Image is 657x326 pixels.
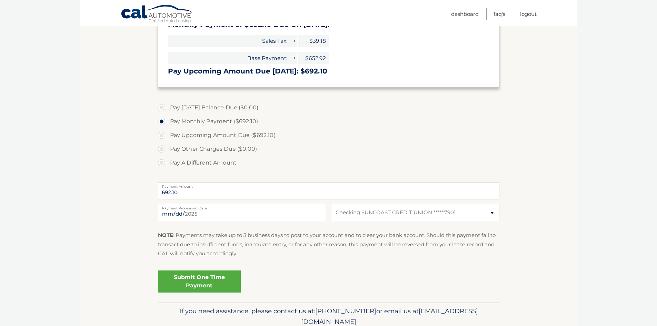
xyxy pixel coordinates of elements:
[315,307,376,315] span: [PHONE_NUMBER]
[158,101,499,115] label: Pay [DATE] Balance Due ($0.00)
[121,4,193,24] a: Cal Automotive
[158,270,241,293] a: Submit One Time Payment
[494,8,505,20] a: FAQ's
[158,204,325,209] label: Payment Processing Date
[290,52,297,64] span: +
[158,182,499,199] input: Payment Amount
[158,142,499,156] label: Pay Other Charges Due ($0.00)
[168,52,290,64] span: Base Payment:
[168,35,290,47] span: Sales Tax:
[158,156,499,170] label: Pay A Different Amount
[451,8,479,20] a: Dashboard
[298,52,329,64] span: $652.92
[158,182,499,188] label: Payment Amount
[158,231,499,258] p: : Payments may take up to 3 business days to post to your account and to clear your bank account....
[290,35,297,47] span: +
[158,204,325,221] input: Payment Date
[158,232,173,238] strong: NOTE
[158,115,499,128] label: Pay Monthly Payment ($692.10)
[168,67,489,76] h3: Pay Upcoming Amount Due [DATE]: $692.10
[298,35,329,47] span: $39.18
[158,128,499,142] label: Pay Upcoming Amount Due ($692.10)
[520,8,537,20] a: Logout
